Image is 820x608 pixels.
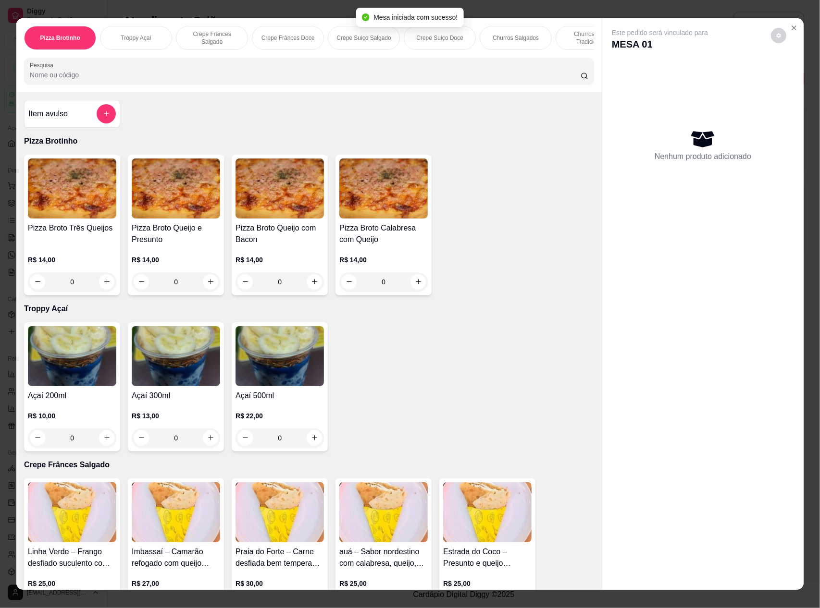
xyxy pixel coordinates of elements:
p: R$ 25,00 [28,579,116,588]
h4: Pizza Broto Calabresa com Queijo [339,222,428,245]
h4: Linha Verde – Frango desfiado suculento com queijo mussarela, cream cheese e o toque especial do ... [28,546,116,569]
button: increase-product-quantity [203,274,218,290]
p: R$ 10,00 [28,411,116,421]
h4: Item avulso [28,108,68,120]
h4: Pizza Broto Queijo e Presunto [132,222,220,245]
button: decrease-product-quantity [237,274,253,290]
p: Crepe Suiço Salgado [336,34,391,42]
p: MESA 01 [612,37,708,51]
img: product-image [28,158,116,219]
h4: Pizza Broto Três Queijos [28,222,116,234]
p: Crepe Frânces Salgado [184,30,240,46]
img: product-image [28,326,116,386]
button: increase-product-quantity [99,274,114,290]
img: product-image [132,158,220,219]
h4: Praia do Forte – Carne desfiada bem temperada, com queijo mussarela, banana ,cebola caramelizada ... [236,546,324,569]
p: R$ 30,00 [236,579,324,588]
img: product-image [28,482,116,542]
span: check-circle [362,13,370,21]
p: Churros Doce Tradicionais [564,30,620,46]
img: product-image [339,482,428,542]
p: R$ 14,00 [28,255,116,265]
h4: Estrada do Coco – Presunto e queijo mussarela com orégano e um toque cremoso de cream cheese. Tra... [443,546,532,569]
p: Este pedido será vinculado para [612,28,708,37]
p: R$ 25,00 [443,579,532,588]
img: product-image [236,482,324,542]
img: product-image [443,482,532,542]
button: decrease-product-quantity [341,274,357,290]
p: Crepe Frânces Salgado [24,459,594,471]
p: Churros Salgados [493,34,539,42]
p: R$ 14,00 [132,255,220,265]
img: product-image [132,326,220,386]
p: R$ 22,00 [236,411,324,421]
img: product-image [236,158,324,219]
h4: Açaí 300ml [132,390,220,401]
p: R$ 14,00 [339,255,428,265]
button: increase-product-quantity [410,274,426,290]
h4: auá – Sabor nordestino com calabresa, queijo, cream cheese, tomate e milho amarelo. Uma combinaçã... [339,546,428,569]
img: product-image [132,482,220,542]
span: Mesa iniciada com sucesso! [373,13,458,21]
h4: Açaí 200ml [28,390,116,401]
button: decrease-product-quantity [30,274,45,290]
label: Pesquisa [30,61,57,69]
input: Pesquisa [30,70,581,80]
p: Pizza Brotinho [40,34,80,42]
p: Nenhum produto adicionado [655,151,751,162]
p: Crepe Frânces Doce [261,34,315,42]
p: Troppy Açaí [121,34,151,42]
p: R$ 27,00 [132,579,220,588]
h4: Imbassaí – Camarão refogado com queijo mussarela e cream cheese. Delicioso e refinado! [132,546,220,569]
button: Close [786,20,802,36]
p: Troppy Açaí [24,303,594,315]
h4: Açaí 500ml [236,390,324,401]
p: R$ 25,00 [339,579,428,588]
button: decrease-product-quantity [134,274,149,290]
button: decrease-product-quantity [771,28,786,43]
h4: Pizza Broto Queijo com Bacon [236,222,324,245]
button: add-separate-item [97,104,116,123]
p: R$ 13,00 [132,411,220,421]
p: R$ 14,00 [236,255,324,265]
img: product-image [339,158,428,219]
img: product-image [236,326,324,386]
p: Crepe Suiço Doce [416,34,463,42]
button: increase-product-quantity [307,274,322,290]
p: Pizza Brotinho [24,135,594,147]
